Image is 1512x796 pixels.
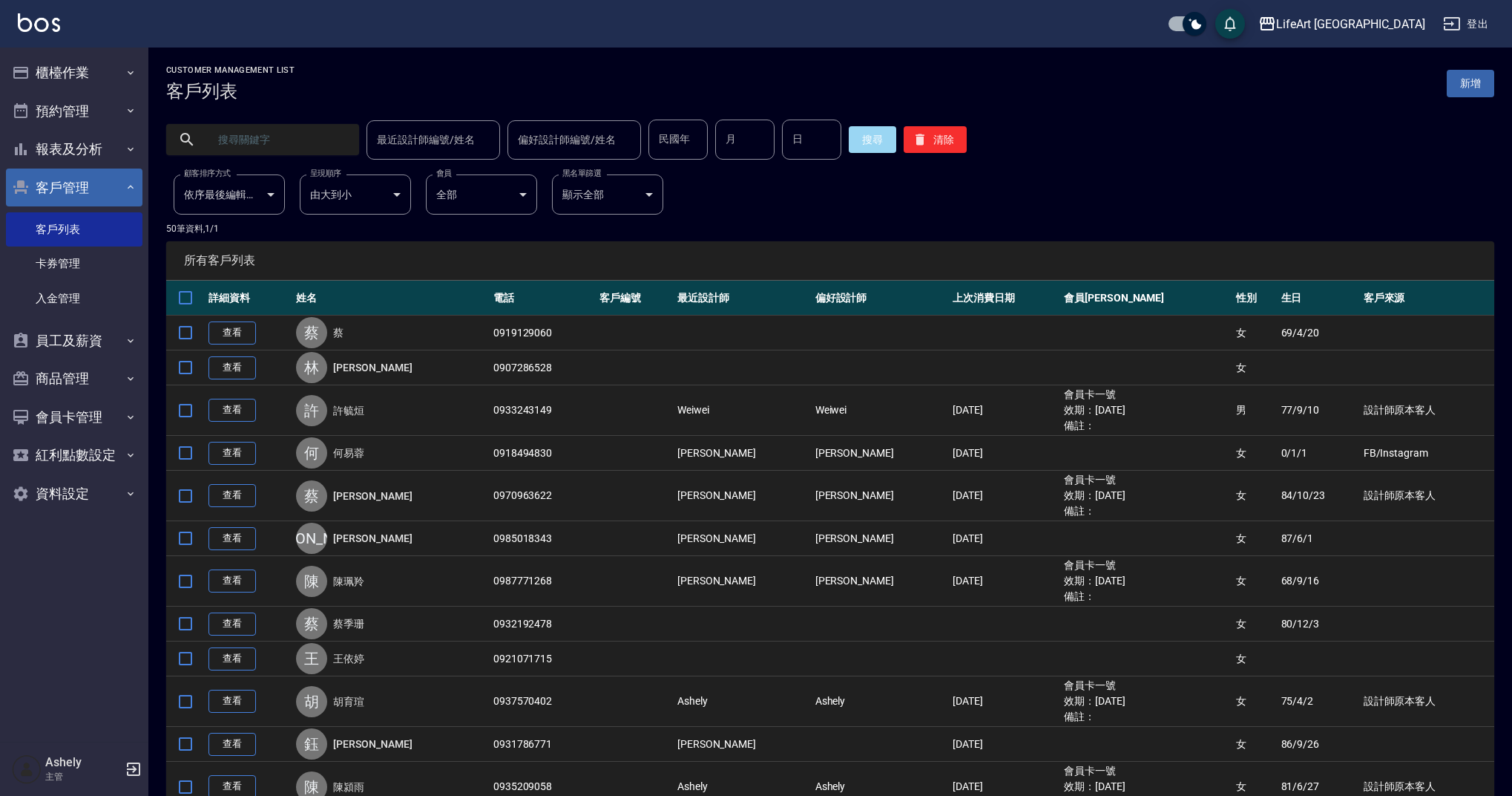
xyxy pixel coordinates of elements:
p: 50 筆資料, 1 / 1 [166,222,1494,235]
button: 商品管理 [6,359,142,398]
a: 陳珮羚 [333,574,364,589]
td: [PERSON_NAME] [674,521,812,556]
td: 男 [1232,385,1278,436]
ul: 會員卡一號 [1064,472,1229,488]
td: 84/10/23 [1278,471,1360,521]
ul: 效期： [DATE] [1064,694,1229,709]
td: FB/Instagram [1360,436,1494,471]
td: 0907286528 [490,350,596,385]
ul: 會員卡一號 [1064,763,1229,779]
button: 搜尋 [849,126,896,153]
a: 查看 [208,356,256,379]
a: 許毓烜 [333,403,364,418]
td: 75/4/2 [1278,676,1360,727]
a: 客戶列表 [6,212,142,247]
label: 會員 [436,168,452,179]
td: [DATE] [949,727,1060,762]
ul: 會員卡一號 [1064,678,1229,694]
ul: 會員卡一號 [1064,387,1229,402]
td: 女 [1232,642,1278,676]
button: 紅利點數設定 [6,436,142,474]
td: [DATE] [949,436,1060,471]
td: 0933243149 [490,385,596,436]
td: [DATE] [949,676,1060,727]
a: 查看 [208,690,256,713]
td: 設計師原本客人 [1360,676,1494,727]
td: [PERSON_NAME] [812,471,950,521]
ul: 備註： [1064,503,1229,519]
th: 最近設計師 [674,281,812,316]
a: 新增 [1447,70,1494,97]
td: [PERSON_NAME] [812,436,950,471]
td: Ashely [812,676,950,727]
th: 姓名 [292,281,490,316]
a: [PERSON_NAME] [333,360,412,375]
a: 陳潁雨 [333,780,364,795]
td: 69/4/20 [1278,316,1360,350]
a: 查看 [208,399,256,422]
div: 許 [296,395,327,426]
td: 0932192478 [490,607,596,642]
span: 所有客戶列表 [184,253,1476,268]
td: 0937570402 [490,676,596,727]
button: 預約管理 [6,92,142,131]
td: Ashely [674,676,812,727]
button: 客戶管理 [6,169,142,207]
td: 女 [1232,676,1278,727]
button: 報表及分析 [6,130,142,169]
td: 77/9/10 [1278,385,1360,436]
a: 卡券管理 [6,247,142,281]
a: 查看 [208,527,256,550]
h2: Customer Management List [166,65,295,75]
td: 68/9/16 [1278,556,1360,607]
td: [DATE] [949,385,1060,436]
td: 女 [1232,521,1278,556]
td: 0919129060 [490,316,596,350]
td: [PERSON_NAME] [812,556,950,607]
a: 蔡季珊 [333,616,364,631]
div: 全部 [426,174,537,215]
a: 何易蓉 [333,446,364,460]
td: Weiwei [812,385,950,436]
div: LifeArt [GEOGRAPHIC_DATA] [1276,15,1425,33]
a: 蔡 [333,325,344,340]
td: 女 [1232,471,1278,521]
label: 呈現順序 [310,168,341,179]
a: [PERSON_NAME] [333,737,412,751]
td: Weiwei [674,385,812,436]
p: 主管 [45,770,121,783]
ul: 效期： [DATE] [1064,402,1229,418]
div: 何 [296,437,327,469]
h3: 客戶列表 [166,81,295,102]
td: [PERSON_NAME] [674,556,812,607]
a: 查看 [208,647,256,671]
td: 設計師原本客人 [1360,385,1494,436]
div: 陳 [296,566,327,597]
a: 王依婷 [333,651,364,666]
button: 會員卡管理 [6,398,142,437]
td: 0/1/1 [1278,436,1360,471]
td: 0931786771 [490,727,596,762]
a: 查看 [208,570,256,593]
td: 設計師原本客人 [1360,471,1494,521]
td: [DATE] [949,471,1060,521]
ul: 會員卡一號 [1064,558,1229,573]
input: 搜尋關鍵字 [208,120,347,160]
ul: 備註： [1064,589,1229,604]
button: 櫃檯作業 [6,53,142,92]
button: 登出 [1437,10,1494,38]
td: 女 [1232,316,1278,350]
img: Logo [18,13,60,32]
div: 鈺 [296,728,327,760]
div: 由大到小 [300,174,411,215]
th: 生日 [1278,281,1360,316]
div: 顯示全部 [552,174,663,215]
label: 黑名單篩選 [562,168,601,179]
td: 86/9/26 [1278,727,1360,762]
div: 王 [296,643,327,674]
div: [PERSON_NAME] [296,523,327,554]
a: [PERSON_NAME] [333,489,412,503]
div: 胡 [296,686,327,717]
ul: 備註： [1064,418,1229,434]
a: 查看 [208,613,256,636]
